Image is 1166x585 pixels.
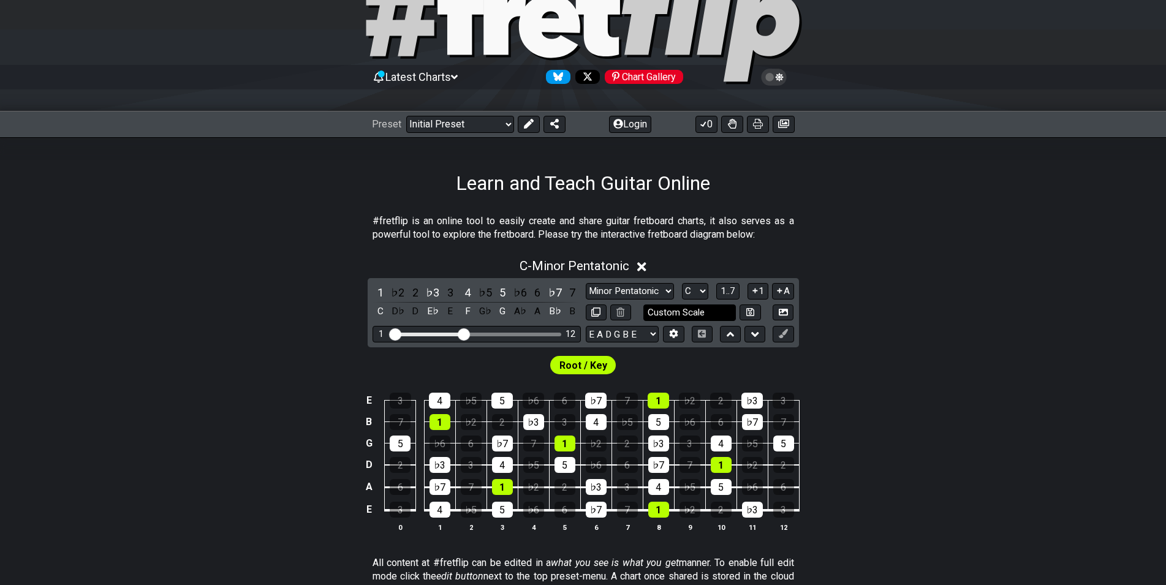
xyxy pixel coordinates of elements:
[362,498,376,521] td: E
[711,502,732,518] div: 2
[362,390,376,412] td: E
[555,457,575,473] div: 5
[705,521,736,534] th: 10
[425,284,441,301] div: toggle scale degree
[407,284,423,301] div: toggle scale degree
[385,521,416,534] th: 0
[518,521,549,534] th: 4
[520,259,629,273] span: C - Minor Pentatonic
[721,285,735,296] span: 1..7
[554,393,575,409] div: 6
[616,393,638,409] div: 7
[610,304,631,321] button: Delete
[648,414,669,430] div: 5
[390,303,406,320] div: toggle pitch class
[555,479,575,495] div: 2
[529,284,545,301] div: toggle scale degree
[494,303,510,320] div: toggle pitch class
[523,414,544,430] div: ♭3
[547,284,563,301] div: toggle scale degree
[564,284,580,301] div: toggle scale degree
[680,457,700,473] div: 7
[643,521,674,534] th: 8
[492,457,513,473] div: 4
[663,326,684,342] button: Edit Tuning
[747,116,769,133] button: Print
[586,326,659,342] select: Tuning
[477,303,493,320] div: toggle pitch class
[767,72,781,83] span: Toggle light / dark theme
[373,284,388,301] div: toggle scale degree
[390,414,411,430] div: 7
[362,411,376,432] td: B
[773,304,793,321] button: Create Image
[512,303,528,320] div: toggle pitch class
[373,303,388,320] div: toggle pitch class
[559,357,607,374] span: First enable full edit mode to edit
[523,502,544,518] div: ♭6
[711,436,732,451] div: 4
[773,414,794,430] div: 7
[492,436,513,451] div: ♭7
[742,479,763,495] div: ♭6
[429,393,450,409] div: 4
[566,329,575,339] div: 12
[523,436,544,451] div: 7
[461,414,482,430] div: ♭2
[570,70,600,84] a: Follow #fretflip at X
[362,432,376,454] td: G
[744,326,765,342] button: Move down
[617,457,638,473] div: 6
[549,521,580,534] th: 5
[523,393,544,409] div: ♭6
[695,116,717,133] button: 0
[512,284,528,301] div: toggle scale degree
[406,116,514,133] select: Preset
[720,326,741,342] button: Move up
[555,414,575,430] div: 3
[494,284,510,301] div: toggle scale degree
[609,116,651,133] button: Login
[711,479,732,495] div: 5
[555,502,575,518] div: 6
[773,479,794,495] div: 6
[680,502,700,518] div: ♭2
[430,502,450,518] div: 4
[617,414,638,430] div: ♭5
[585,393,607,409] div: ♭7
[617,479,638,495] div: 3
[711,414,732,430] div: 6
[390,393,411,409] div: 3
[543,116,566,133] button: Share Preset
[442,303,458,320] div: toggle pitch class
[648,502,669,518] div: 1
[740,304,760,321] button: Store user defined scale
[390,284,406,301] div: toggle scale degree
[455,521,486,534] th: 2
[692,326,713,342] button: Toggle horizontal chord view
[547,303,563,320] div: toggle pitch class
[362,454,376,476] td: D
[773,326,793,342] button: First click edit preset to enable marker editing
[741,393,763,409] div: ♭3
[773,502,794,518] div: 3
[523,457,544,473] div: ♭5
[586,436,607,451] div: ♭2
[611,521,643,534] th: 7
[586,304,607,321] button: Copy
[710,393,732,409] div: 2
[430,436,450,451] div: ♭6
[385,70,451,83] span: Latest Charts
[648,436,669,451] div: ♭3
[407,303,423,320] div: toggle pitch class
[518,116,540,133] button: Edit Preset
[442,284,458,301] div: toggle scale degree
[679,393,700,409] div: ♭2
[680,414,700,430] div: ♭6
[551,557,679,568] em: what you see is what you get
[580,521,611,534] th: 6
[486,521,518,534] th: 3
[492,414,513,430] div: 2
[586,457,607,473] div: ♭6
[430,479,450,495] div: ♭7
